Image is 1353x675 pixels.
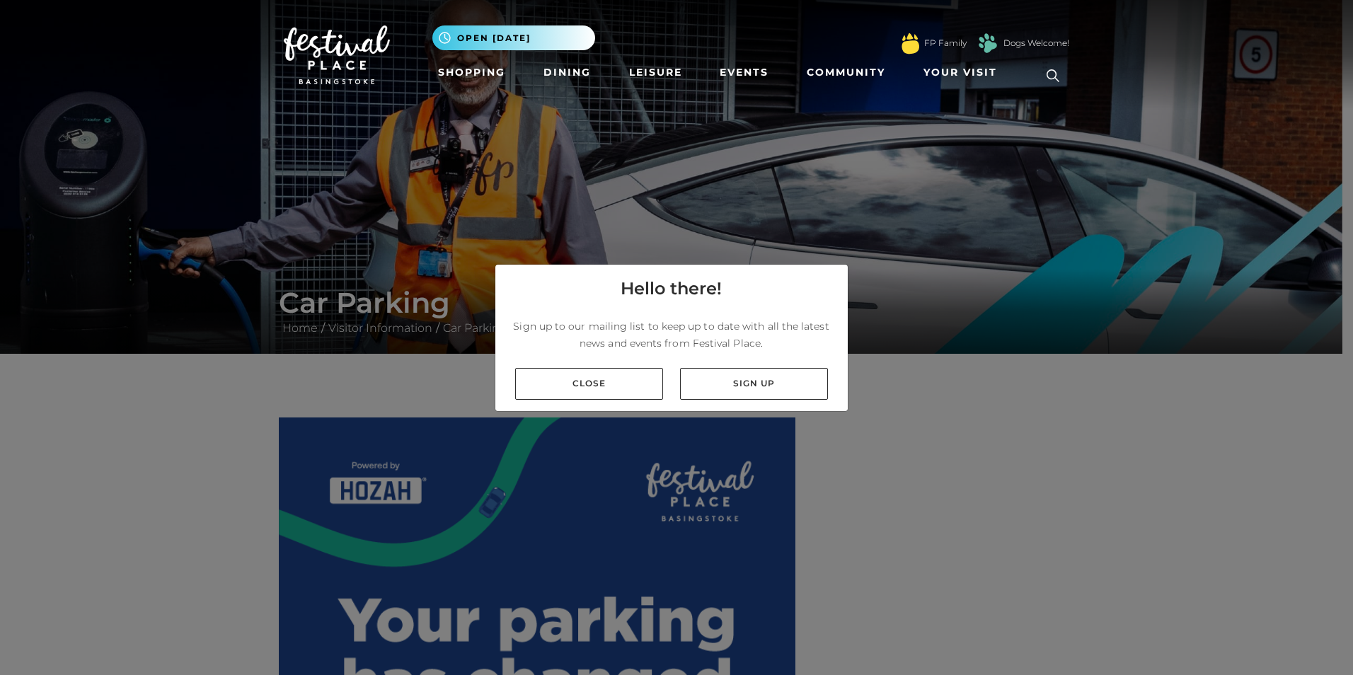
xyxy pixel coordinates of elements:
span: Your Visit [923,65,997,80]
button: Open [DATE] [432,25,595,50]
a: FP Family [924,37,967,50]
a: Dining [538,59,597,86]
h4: Hello there! [621,276,722,301]
p: Sign up to our mailing list to keep up to date with all the latest news and events from Festival ... [507,318,836,352]
a: Community [801,59,891,86]
a: Shopping [432,59,511,86]
a: Your Visit [918,59,1010,86]
a: Close [515,368,663,400]
img: Festival Place Logo [284,25,390,85]
a: Events [714,59,774,86]
a: Leisure [623,59,688,86]
span: Open [DATE] [457,32,531,45]
a: Sign up [680,368,828,400]
a: Dogs Welcome! [1003,37,1069,50]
